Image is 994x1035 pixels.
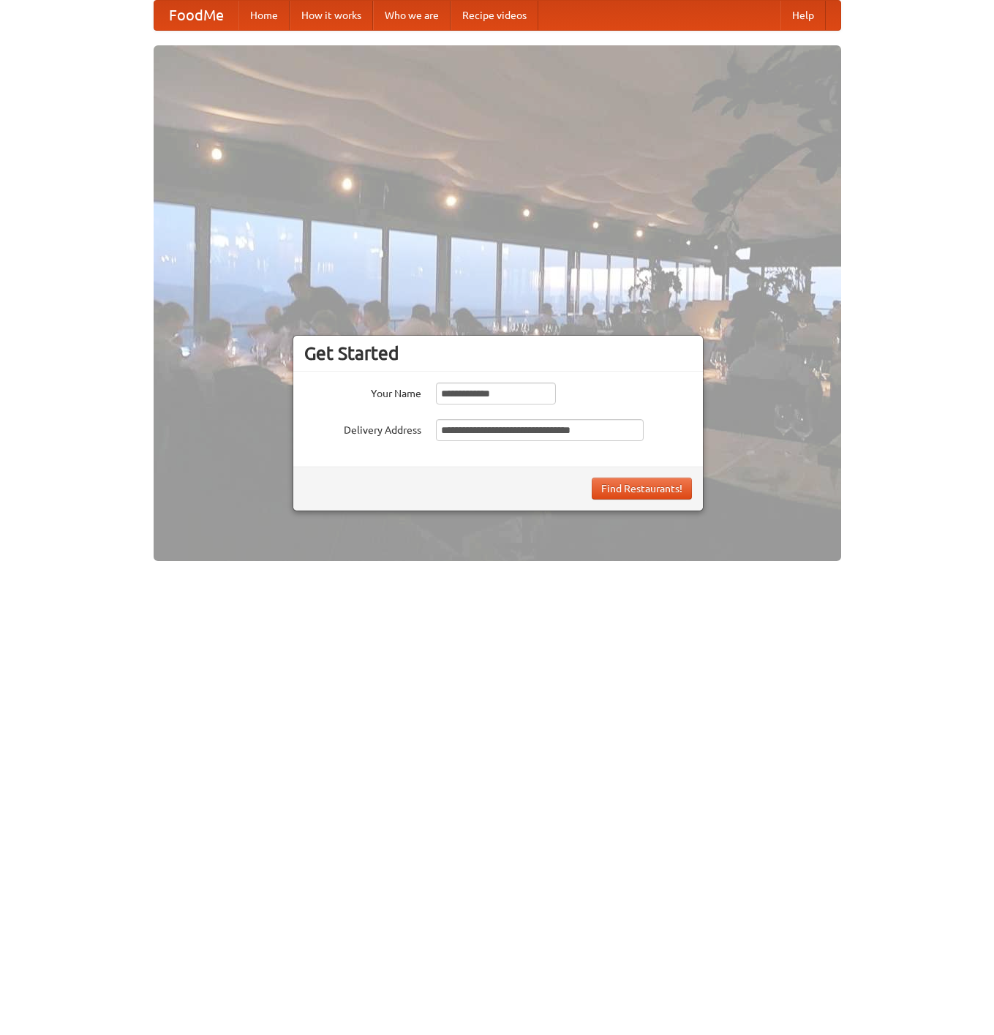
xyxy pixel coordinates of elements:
h3: Get Started [304,342,692,364]
label: Your Name [304,383,421,401]
label: Delivery Address [304,419,421,437]
button: Find Restaurants! [592,478,692,500]
a: Who we are [373,1,451,30]
a: Home [238,1,290,30]
a: Recipe videos [451,1,538,30]
a: How it works [290,1,373,30]
a: Help [780,1,826,30]
a: FoodMe [154,1,238,30]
